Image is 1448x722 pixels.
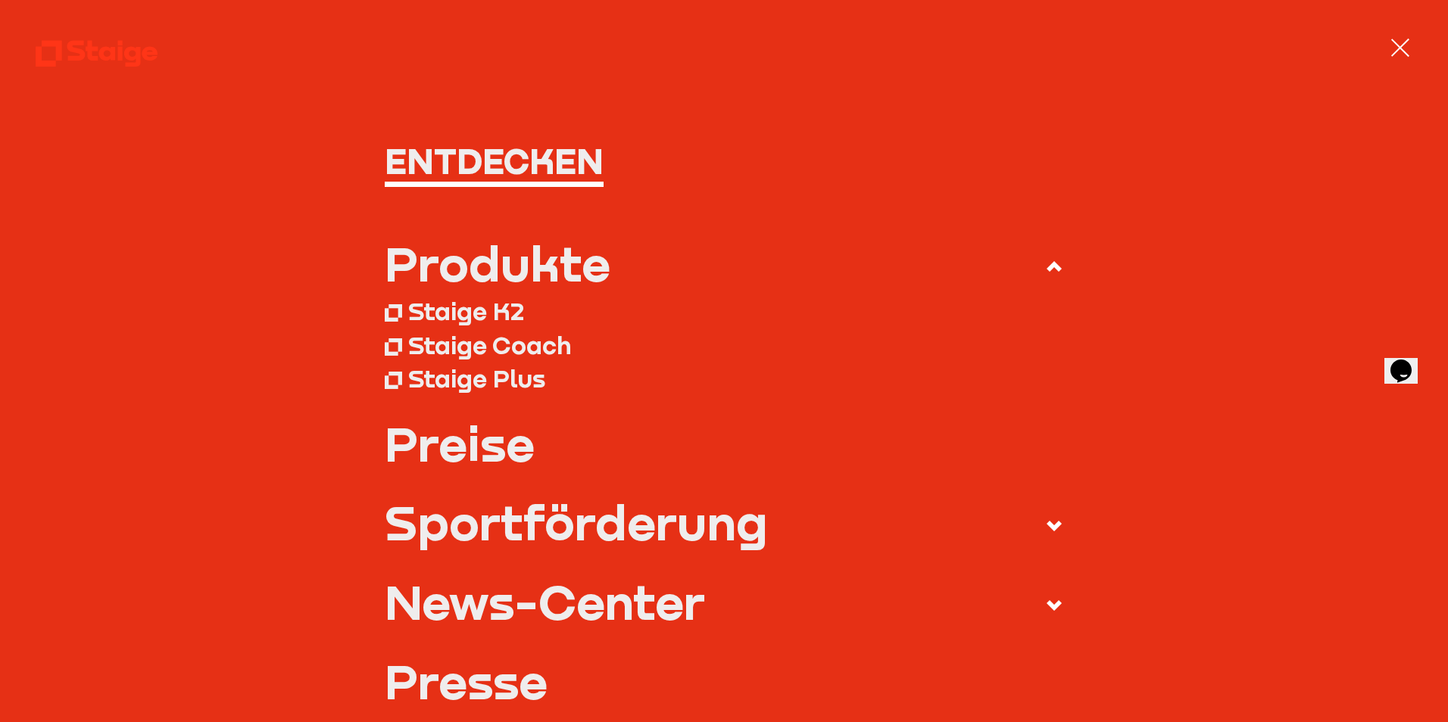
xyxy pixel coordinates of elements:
a: Staige K2 [385,294,1064,328]
div: Produkte [385,239,610,287]
a: Presse [385,657,1064,705]
iframe: chat widget [1384,338,1433,384]
a: Preise [385,419,1064,467]
a: Staige Plus [385,362,1064,395]
div: Sportförderung [385,498,768,546]
div: Staige Coach [408,330,571,359]
div: Staige K2 [408,296,524,325]
div: News-Center [385,577,705,625]
a: Staige Coach [385,328,1064,361]
div: Staige Plus [408,363,545,393]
